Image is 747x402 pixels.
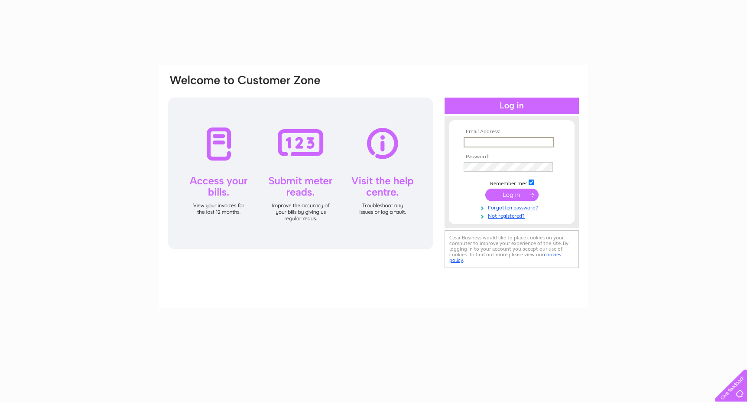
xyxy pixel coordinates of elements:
[461,154,562,160] th: Password:
[461,129,562,135] th: Email Address:
[464,211,562,219] a: Not registered?
[449,252,561,263] a: cookies policy
[464,203,562,211] a: Forgotten password?
[485,189,539,201] input: Submit
[461,178,562,187] td: Remember me?
[445,230,579,268] div: Clear Business would like to place cookies on your computer to improve your experience of the sit...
